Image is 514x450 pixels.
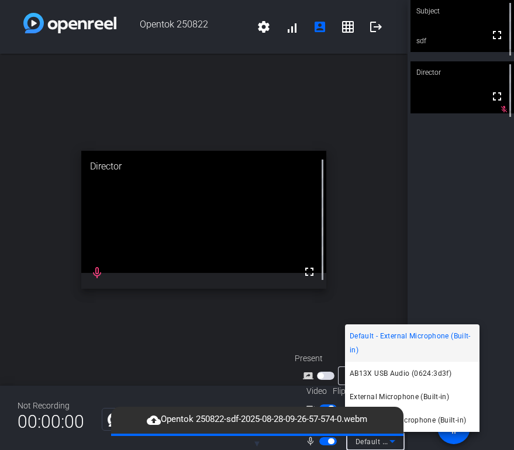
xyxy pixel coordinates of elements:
span: MacBook Pro Microphone (Built-in) [350,413,466,427]
span: Default - External Microphone (Built-in) [350,329,475,357]
span: External Microphone (Built-in) [350,390,449,404]
mat-icon: cloud_upload [147,413,161,427]
span: Opentok 250822-sdf-2025-08-28-09-26-57-574-0.webm [141,413,373,427]
span: AB13X USB Audio (0624:3d3f) [350,366,451,380]
span: ▼ [253,438,261,449]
